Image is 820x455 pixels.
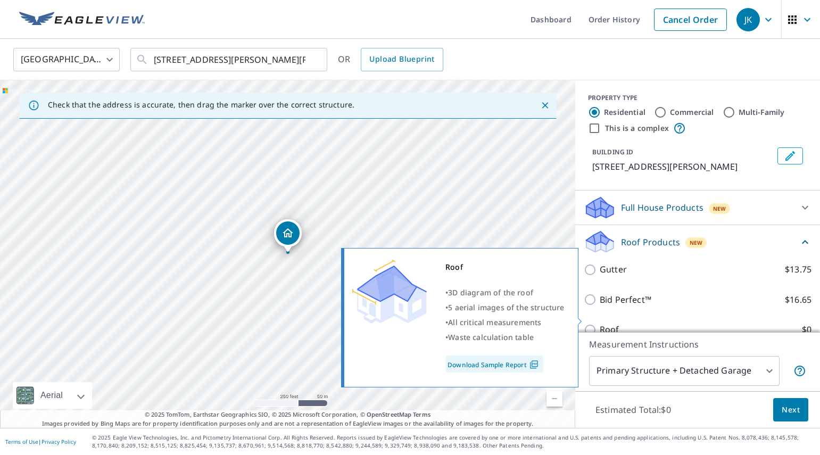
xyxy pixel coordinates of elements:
span: Waste calculation table [448,332,534,342]
p: Full House Products [621,201,703,214]
a: Privacy Policy [42,438,76,445]
img: Premium [352,260,427,324]
span: Your report will include the primary structure and a detached garage if one exists. [793,365,806,377]
div: Full House ProductsNew [584,195,811,220]
div: • [445,285,565,300]
p: | [5,439,76,445]
div: Dropped pin, building 1, Residential property, 130 Huntley Dr Harrisburg, PA 17112 [274,219,302,252]
input: Search by address or latitude-longitude [154,45,305,75]
span: Upload Blueprint [369,53,434,66]
button: Next [773,398,808,422]
p: Roof Products [621,236,680,249]
p: $13.75 [785,263,811,276]
div: JK [736,8,760,31]
p: Estimated Total: $0 [587,398,680,421]
a: Terms of Use [5,438,38,445]
span: New [713,204,726,213]
div: • [445,330,565,345]
p: Measurement Instructions [589,338,806,351]
p: Check that the address is accurate, then drag the marker over the correct structure. [48,100,354,110]
a: OpenStreetMap [367,410,411,418]
div: Roof ProductsNew [584,229,811,254]
div: • [445,315,565,330]
span: 5 aerial images of the structure [448,302,564,312]
div: OR [338,48,443,71]
span: New [690,238,703,247]
p: $0 [802,323,811,336]
a: Current Level 17, Zoom Out [546,391,562,407]
a: Download Sample Report [445,355,543,373]
label: Commercial [670,107,714,118]
p: © 2025 Eagle View Technologies, Inc. and Pictometry International Corp. All Rights Reserved. Repo... [92,434,815,450]
p: $16.65 [785,293,811,307]
div: Primary Structure + Detached Garage [589,356,780,386]
div: [GEOGRAPHIC_DATA] [13,45,120,75]
a: Upload Blueprint [361,48,443,71]
p: Bid Perfect™ [600,293,651,307]
p: Gutter [600,263,627,276]
label: Residential [604,107,645,118]
span: 3D diagram of the roof [448,287,533,297]
div: Aerial [13,382,92,409]
div: • [445,300,565,315]
label: This is a complex [605,123,669,134]
span: All critical measurements [448,317,541,327]
p: BUILDING ID [592,147,633,156]
p: Roof [600,323,619,336]
label: Multi-Family [739,107,785,118]
div: Roof [445,260,565,275]
span: © 2025 TomTom, Earthstar Geographics SIO, © 2025 Microsoft Corporation, © [145,410,430,419]
span: Next [782,403,800,417]
img: Pdf Icon [527,360,541,369]
a: Terms [413,410,430,418]
button: Edit building 1 [777,147,803,164]
a: Cancel Order [654,9,727,31]
div: Aerial [37,382,66,409]
button: Close [538,98,552,112]
div: PROPERTY TYPE [588,93,807,103]
p: [STREET_ADDRESS][PERSON_NAME] [592,160,773,173]
img: EV Logo [19,12,145,28]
